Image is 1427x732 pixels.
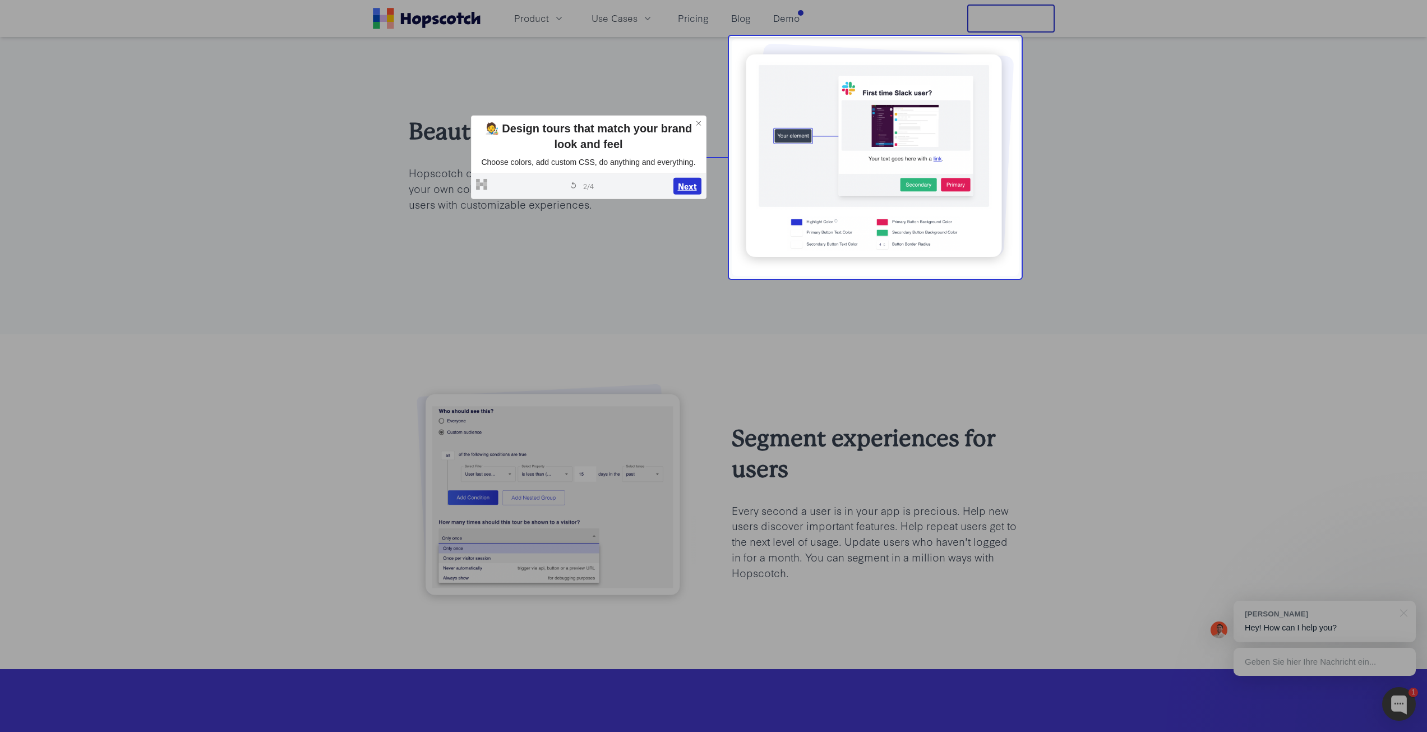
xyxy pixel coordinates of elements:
img: targeting customers with hopscotch onboarding flows [409,379,696,611]
div: [PERSON_NAME] [1245,609,1393,619]
img: on brand onboarding tour experiences with hopscotch [732,39,1019,276]
div: 🧑‍🎨 Design tours that match your brand look and feel [476,121,701,152]
p: Hey! How can I help you? [1245,622,1405,634]
a: Demo [769,9,804,27]
span: Use Cases [592,11,638,25]
img: Mark Spera [1211,621,1227,638]
div: Geben Sie hier Ihre Nachricht ein... [1234,648,1416,676]
span: 2 / 4 [583,181,594,191]
a: Pricing [673,9,713,27]
a: Blog [727,9,755,27]
p: Choose colors, add custom CSS, do anything and everything. [476,156,701,169]
p: Every second a user is in your app is precious. Help new users discover important features. Help ... [732,503,1019,581]
div: 1 [1408,688,1418,697]
button: Use Cases [585,9,660,27]
p: Hopscotch onboarding widgets look like your brand. Use your own colors, images, buttons, and more... [409,165,696,212]
button: Next [673,178,701,195]
a: Home [373,8,481,29]
button: Free Trial [967,4,1055,33]
h2: Segment experiences for users [732,423,1019,485]
h2: Beautiful designs [409,116,696,147]
span: Product [514,11,549,25]
button: Product [507,9,571,27]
